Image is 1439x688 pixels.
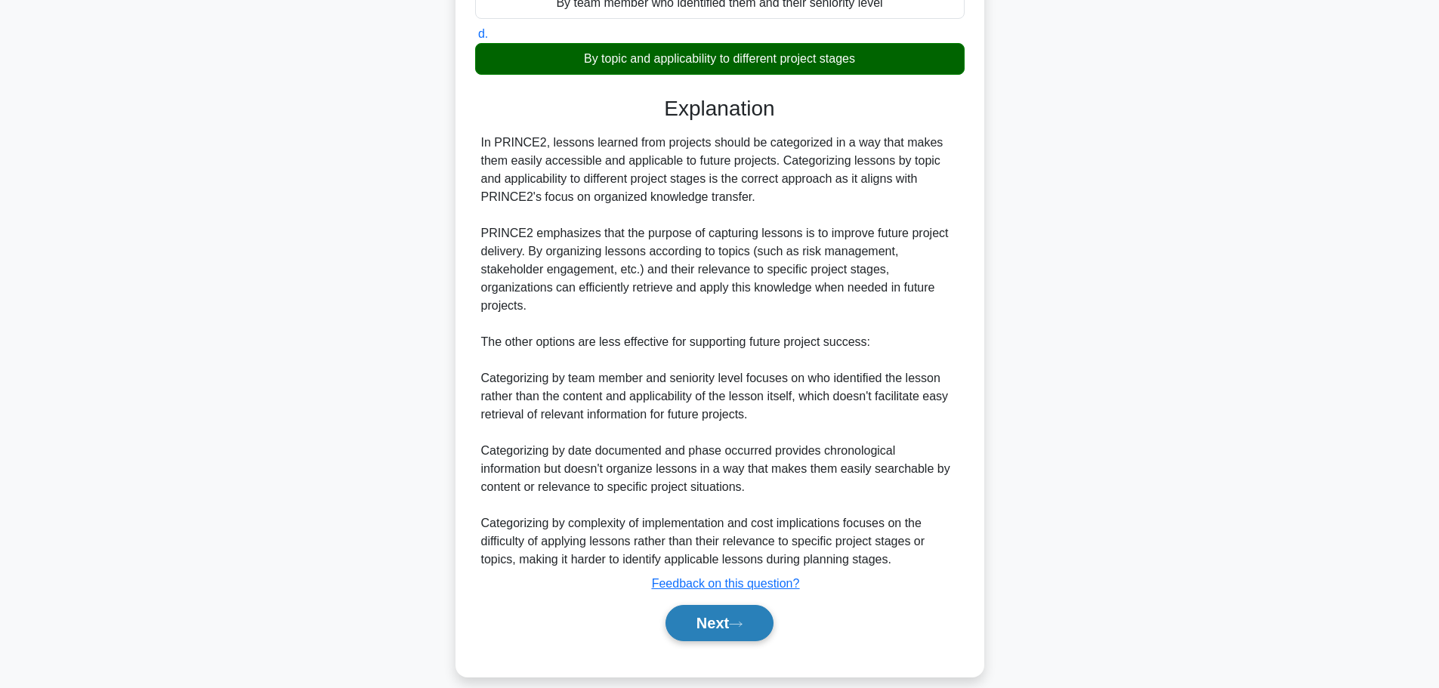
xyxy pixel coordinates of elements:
[652,577,800,590] a: Feedback on this question?
[475,43,965,75] div: By topic and applicability to different project stages
[484,96,956,122] h3: Explanation
[481,134,959,569] div: In PRINCE2, lessons learned from projects should be categorized in a way that makes them easily a...
[478,27,488,40] span: d.
[665,605,774,641] button: Next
